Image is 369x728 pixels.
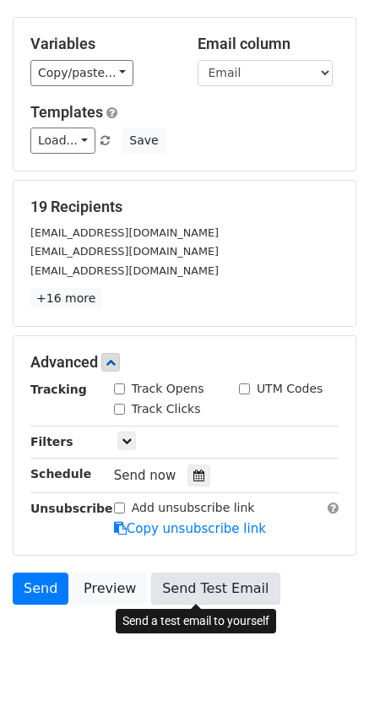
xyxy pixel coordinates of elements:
a: Send [13,573,68,605]
label: Track Clicks [132,400,201,418]
small: [EMAIL_ADDRESS][DOMAIN_NAME] [30,226,219,239]
a: Load... [30,128,95,154]
span: Send now [114,468,176,483]
strong: Tracking [30,383,87,396]
strong: Unsubscribe [30,502,113,515]
strong: Filters [30,435,73,448]
h5: Variables [30,35,172,53]
label: UTM Codes [257,380,323,398]
a: Preview [73,573,147,605]
a: Copy unsubscribe link [114,521,266,536]
iframe: Chat Widget [285,647,369,728]
h5: Advanced [30,353,339,372]
a: Send Test Email [151,573,279,605]
small: [EMAIL_ADDRESS][DOMAIN_NAME] [30,245,219,258]
h5: Email column [198,35,339,53]
label: Track Opens [132,380,204,398]
a: Templates [30,103,103,121]
strong: Schedule [30,467,91,481]
small: [EMAIL_ADDRESS][DOMAIN_NAME] [30,264,219,277]
h5: 19 Recipients [30,198,339,216]
button: Save [122,128,166,154]
div: Send a test email to yourself [116,609,276,633]
label: Add unsubscribe link [132,499,255,517]
a: Copy/paste... [30,60,133,86]
a: +16 more [30,288,101,309]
